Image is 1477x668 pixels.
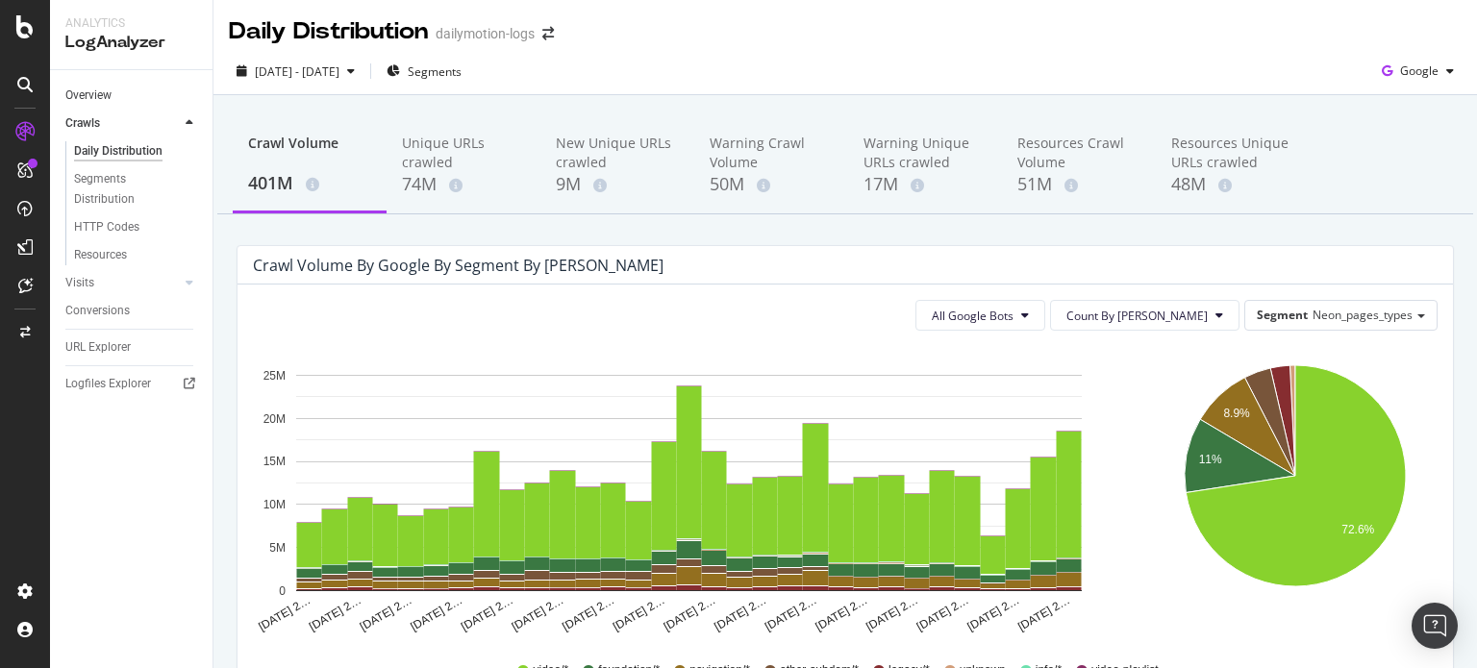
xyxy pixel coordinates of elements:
button: Count By [PERSON_NAME] [1050,300,1239,331]
div: Segments Distribution [74,169,181,210]
a: Logfiles Explorer [65,374,199,394]
text: 15M [263,456,286,469]
div: Crawls [65,113,100,134]
div: Crawl Volume [248,134,371,170]
text: 72.6% [1341,523,1374,536]
button: All Google Bots [915,300,1045,331]
a: Visits [65,273,180,293]
button: Segments [379,56,469,87]
a: HTTP Codes [74,217,199,237]
text: 10M [263,498,286,511]
div: Resources Crawl Volume [1017,134,1140,172]
svg: A chart. [1156,346,1434,634]
text: 5M [269,541,286,555]
text: 25M [263,369,286,383]
a: Daily Distribution [74,141,199,161]
div: HTTP Codes [74,217,139,237]
div: Conversions [65,301,130,321]
div: 50M [710,172,833,197]
div: New Unique URLs crawled [556,134,679,172]
div: 74M [402,172,525,197]
div: Daily Distribution [74,141,163,161]
button: [DATE] - [DATE] [229,56,363,87]
text: 8.9% [1223,407,1250,420]
div: Unique URLs crawled [402,134,525,172]
div: Logfiles Explorer [65,374,151,394]
div: Daily Distribution [229,15,428,48]
div: Warning Unique URLs crawled [864,134,987,172]
div: 17M [864,172,987,197]
div: 48M [1171,172,1294,197]
span: Count By Day [1066,308,1208,324]
div: 9M [556,172,679,197]
div: 401M [248,171,371,196]
a: Resources [74,245,199,265]
text: 0 [279,584,286,598]
span: [DATE] - [DATE] [255,63,339,80]
div: Analytics [65,15,197,32]
span: Segments [408,63,462,80]
span: All Google Bots [932,308,1014,324]
div: Overview [65,86,112,106]
button: Google [1374,56,1462,87]
a: Crawls [65,113,180,134]
div: Open Intercom Messenger [1412,603,1458,649]
div: 51M [1017,172,1140,197]
div: Crawl Volume by google by Segment by [PERSON_NAME] [253,256,663,275]
text: 11% [1199,453,1222,466]
span: Neon_pages_types [1313,307,1413,323]
a: URL Explorer [65,337,199,358]
svg: A chart. [253,346,1126,634]
a: Overview [65,86,199,106]
div: Resources [74,245,127,265]
div: Visits [65,273,94,293]
div: dailymotion-logs [436,24,535,43]
div: Warning Crawl Volume [710,134,833,172]
div: LogAnalyzer [65,32,197,54]
a: Segments Distribution [74,169,199,210]
div: Resources Unique URLs crawled [1171,134,1294,172]
text: 20M [263,412,286,426]
div: arrow-right-arrow-left [542,27,554,40]
a: Conversions [65,301,199,321]
div: URL Explorer [65,337,131,358]
span: Segment [1257,307,1308,323]
span: Google [1400,62,1439,79]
